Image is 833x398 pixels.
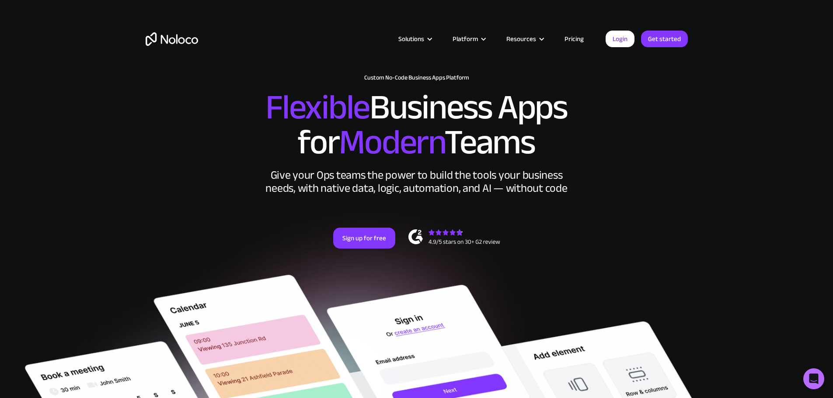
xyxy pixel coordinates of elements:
div: Platform [442,33,495,45]
a: Pricing [554,33,595,45]
span: Flexible [265,75,369,140]
h2: Business Apps for Teams [146,90,688,160]
a: Login [606,31,634,47]
div: Resources [506,33,536,45]
div: Resources [495,33,554,45]
a: Sign up for free [333,228,395,249]
div: Platform [453,33,478,45]
span: Modern [339,110,444,175]
a: Get started [641,31,688,47]
a: home [146,32,198,46]
div: Give your Ops teams the power to build the tools your business needs, with native data, logic, au... [264,169,570,195]
div: Solutions [398,33,424,45]
div: Open Intercom Messenger [803,368,824,389]
div: Solutions [387,33,442,45]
